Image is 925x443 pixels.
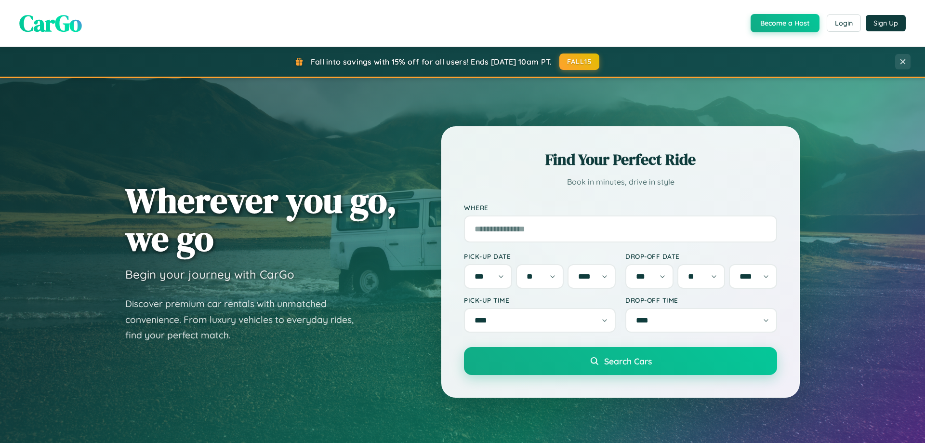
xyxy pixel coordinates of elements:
button: Sign Up [866,15,906,31]
label: Drop-off Date [625,252,777,260]
span: Search Cars [604,356,652,366]
label: Pick-up Date [464,252,616,260]
span: Fall into savings with 15% off for all users! Ends [DATE] 10am PT. [311,57,552,67]
p: Discover premium car rentals with unmatched convenience. From luxury vehicles to everyday rides, ... [125,296,366,343]
button: Become a Host [751,14,819,32]
span: CarGo [19,7,82,39]
label: Where [464,203,777,212]
button: FALL15 [559,54,600,70]
label: Pick-up Time [464,296,616,304]
button: Login [827,14,861,32]
label: Drop-off Time [625,296,777,304]
h1: Wherever you go, we go [125,181,397,257]
p: Book in minutes, drive in style [464,175,777,189]
h3: Begin your journey with CarGo [125,267,294,282]
button: Search Cars [464,347,777,375]
h2: Find Your Perfect Ride [464,149,777,170]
